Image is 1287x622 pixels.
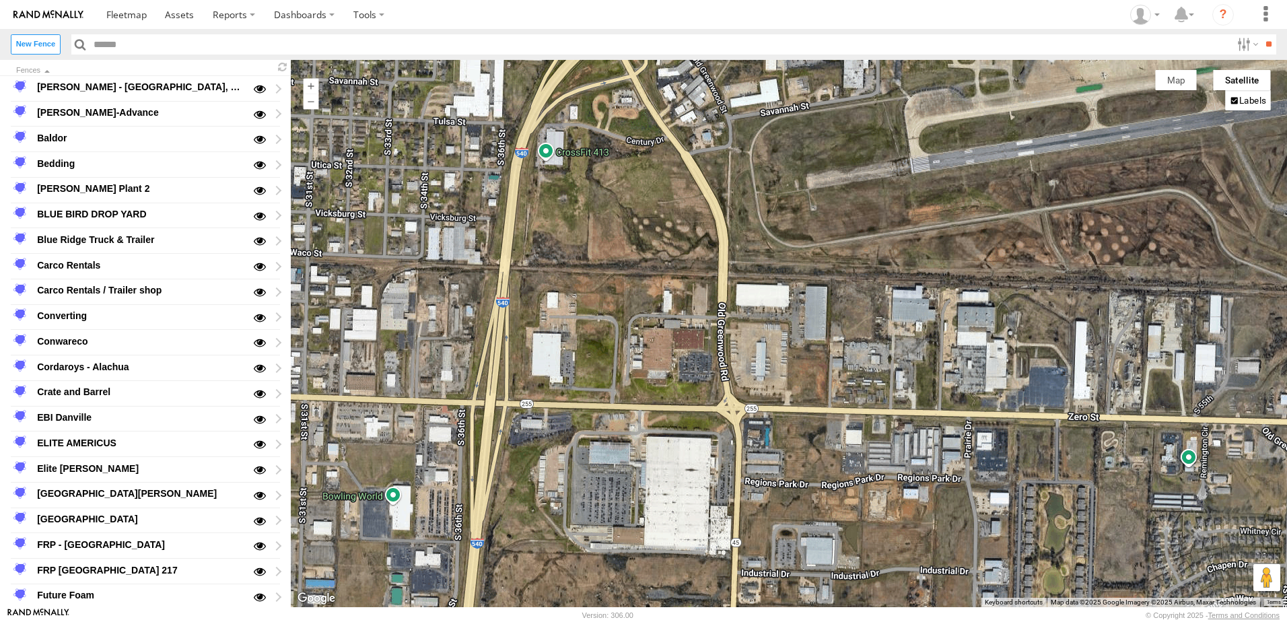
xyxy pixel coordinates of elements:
div: BLUE BIRD DROP YARD [35,206,244,222]
button: Show street map [1155,70,1197,90]
div: Conwareco [35,333,244,349]
div: Bedding [35,155,244,172]
div: Cordaroys - Alachua [35,359,244,375]
div: Converting [35,308,244,324]
div: Click to Sort [16,67,264,74]
button: Zoom out [304,94,319,109]
button: Zoom in [304,78,319,94]
span: Refresh [275,61,291,74]
div: Elite [PERSON_NAME] [35,460,244,477]
span: Map data ©2025 Google Imagery ©2025 Airbus, Maxar Technologies [1051,598,1256,606]
div: Crate and Barrel [35,384,244,401]
li: Labels [1226,91,1270,109]
div: [GEOGRAPHIC_DATA][PERSON_NAME] [35,486,244,502]
button: Show satellite imagery [1213,70,1271,90]
label: Search Filter Options [1232,34,1261,54]
i: ? [1212,4,1234,26]
div: FRP - [GEOGRAPHIC_DATA] [35,537,244,553]
label: Create New Fence [11,34,61,54]
div: Blue Ridge Truck & Trailer [35,232,244,248]
img: rand-logo.svg [13,10,83,20]
div: Baldor [35,130,244,146]
a: Terms and Conditions [1208,611,1280,619]
div: Carco Rentals / Trailer shop [35,283,244,299]
div: [PERSON_NAME] Plant 2 [35,181,244,197]
div: [GEOGRAPHIC_DATA] [35,511,244,527]
button: Drag Pegman onto the map to open Street View [1253,564,1280,591]
a: Visit our Website [7,609,69,622]
div: [PERSON_NAME] - [GEOGRAPHIC_DATA], [GEOGRAPHIC_DATA] [35,79,244,96]
img: Google [294,590,339,607]
a: Open this area in Google Maps (opens a new window) [294,590,339,607]
div: © Copyright 2025 - [1146,611,1280,619]
div: [PERSON_NAME]-Advance [35,104,244,120]
button: Keyboard shortcuts [985,598,1043,607]
div: FRP [GEOGRAPHIC_DATA] 217 [35,562,244,578]
div: ELITE AMERICUS [35,435,244,451]
div: Future Foam [35,588,244,604]
label: Labels [1239,95,1266,106]
div: Dwight Wallace [1125,5,1164,25]
div: Carco Rentals [35,257,244,273]
ul: Show satellite imagery [1225,90,1271,110]
div: EBI Danville [35,409,244,425]
a: Terms (opens in new tab) [1267,600,1281,605]
div: Version: 306.00 [582,611,633,619]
